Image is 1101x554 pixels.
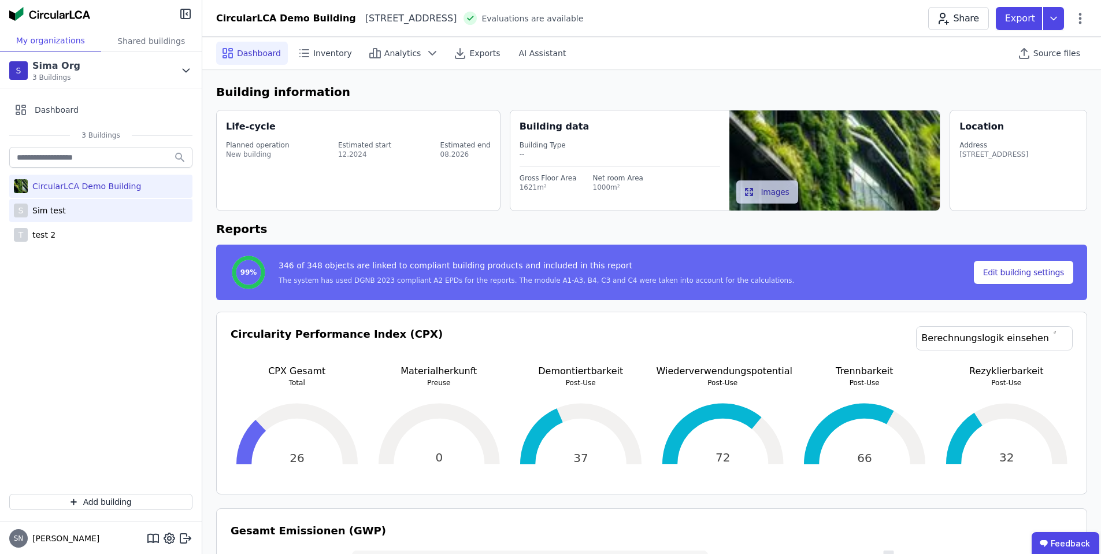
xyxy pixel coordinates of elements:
span: Source files [1033,47,1080,59]
div: [STREET_ADDRESS] [356,12,457,25]
p: Demontiertbarkeit [514,364,647,378]
span: 99% [240,268,257,277]
div: Address [959,141,1028,150]
button: Add building [9,494,192,510]
p: Trennbarkeit [798,364,931,378]
p: Preuse [373,378,506,387]
span: Dashboard [237,47,281,59]
div: Net room Area [593,173,643,183]
span: 3 Buildings [70,131,131,140]
div: Estimated end [440,141,491,150]
span: 3 Buildings [32,73,80,82]
img: Concular [9,7,90,21]
div: -- [520,150,721,159]
div: 1000m² [593,183,643,192]
span: Dashboard [35,104,79,116]
h3: Gesamt Emissionen (GWP) [231,523,1073,539]
div: 346 of 348 objects are linked to compliant building products and included in this report [279,260,794,276]
div: Building data [520,120,730,134]
span: Evaluations are available [481,13,583,24]
div: 12.2024 [338,150,391,159]
span: [PERSON_NAME] [28,533,99,544]
h6: Reports [216,220,1087,238]
div: 1621m² [520,183,577,192]
div: Sim test [28,205,66,216]
img: CircularLCA Demo Building [14,177,28,195]
div: T [14,228,28,242]
a: Berechnungslogik einsehen [916,326,1073,350]
div: Estimated start [338,141,391,150]
span: Analytics [384,47,421,59]
p: Export [1005,12,1037,25]
p: Post-Use [514,378,647,387]
div: Life-cycle [226,120,276,134]
div: Location [959,120,1004,134]
div: [STREET_ADDRESS] [959,150,1028,159]
span: AI Assistant [519,47,566,59]
div: Sima Org [32,59,80,73]
p: Post-Use [798,378,931,387]
h6: Building information [216,83,1087,101]
p: Wiederverwendungspotential [657,364,789,378]
div: CircularLCA Demo Building [216,12,356,25]
div: Planned operation [226,141,290,150]
div: Gross Floor Area [520,173,577,183]
div: S [14,204,28,217]
p: Rezyklierbarkeit [940,364,1073,378]
p: Post-Use [657,378,789,387]
button: Share [928,7,988,30]
h3: Circularity Performance Index (CPX) [231,326,443,364]
p: Materialherkunft [373,364,506,378]
div: CircularLCA Demo Building [28,180,141,192]
div: 08.2026 [440,150,491,159]
div: New building [226,150,290,159]
span: SN [14,535,24,542]
button: Images [736,180,798,204]
button: Edit building settings [974,261,1073,284]
div: Shared buildings [101,30,202,51]
span: Inventory [313,47,352,59]
div: test 2 [28,229,55,241]
p: Total [231,378,364,387]
p: CPX Gesamt [231,364,364,378]
span: Exports [469,47,500,59]
div: Building Type [520,141,721,150]
div: The system has used DGNB 2023 compliant A2 EPDs for the reports. The module A1-A3, B4, C3 and C4 ... [279,276,794,285]
p: Post-Use [940,378,1073,387]
div: S [9,61,28,80]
